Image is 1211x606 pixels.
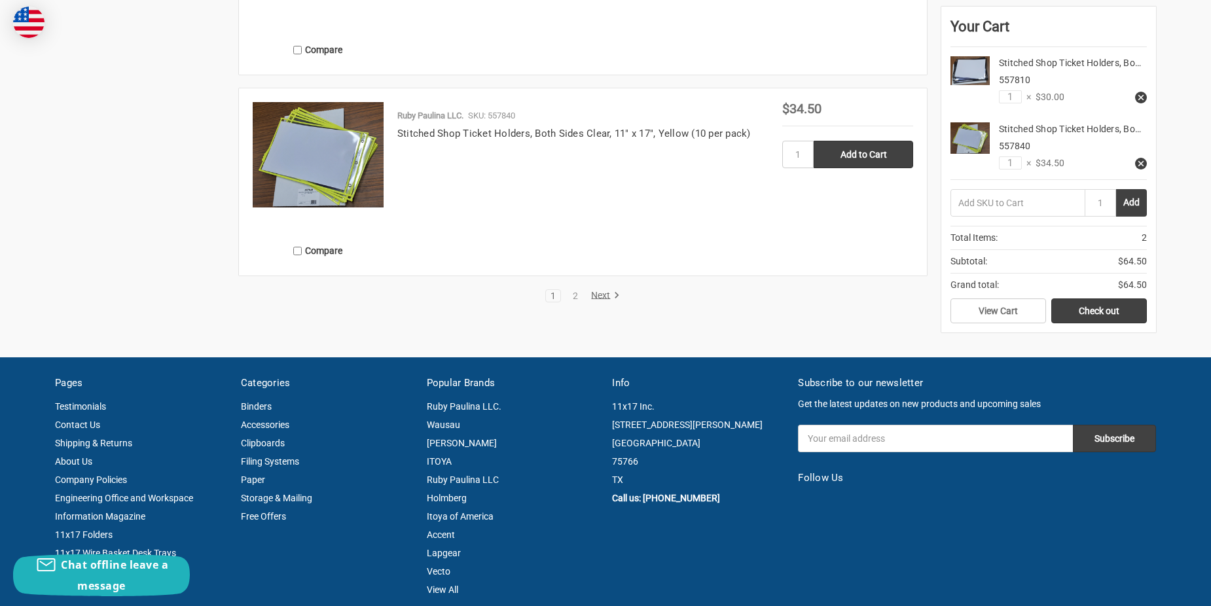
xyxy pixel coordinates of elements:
[950,231,998,245] span: Total Items:
[798,471,1156,486] h5: Follow Us
[427,438,497,448] a: [PERSON_NAME]
[241,401,272,412] a: Binders
[546,291,560,300] a: 1
[427,566,450,577] a: Vecto
[55,401,106,412] a: Testimonials
[950,298,1046,323] a: View Cart
[999,141,1030,151] span: 557840
[427,376,599,391] h5: Popular Brands
[1051,298,1147,323] a: Check out
[1142,231,1147,245] span: 2
[241,474,265,485] a: Paper
[427,548,461,558] a: Lapgear
[241,419,289,430] a: Accessories
[241,438,285,448] a: Clipboards
[55,493,193,522] a: Engineering Office and Workspace Information Magazine
[568,291,583,300] a: 2
[782,101,822,116] span: $34.50
[13,554,190,596] button: Chat offline leave a message
[1022,90,1031,104] span: ×
[55,376,227,391] h5: Pages
[950,56,990,85] img: Stitched Shop Ticket Holders, Both Sides Clear, 11" x 17", Black
[241,493,312,503] a: Storage & Mailing
[1118,278,1147,292] span: $64.50
[427,493,467,503] a: Holmberg
[798,376,1156,391] h5: Subscribe to our newsletter
[1073,425,1156,452] input: Subscribe
[950,122,990,154] img: Stitched Shop Ticket Holders, Both Sides Clear, 11" x 17", Yellow
[55,474,127,485] a: Company Policies
[241,376,413,391] h5: Categories
[293,46,302,54] input: Compare
[427,511,494,522] a: Itoya of America
[427,401,501,412] a: Ruby Paulina LLC.
[55,419,100,430] a: Contact Us
[61,558,168,593] span: Chat offline leave a message
[293,247,302,255] input: Compare
[612,397,784,489] address: 11x17 Inc. [STREET_ADDRESS][PERSON_NAME] [GEOGRAPHIC_DATA] 75766 TX
[999,75,1030,85] span: 557810
[241,456,299,467] a: Filing Systems
[950,255,987,268] span: Subtotal:
[427,419,460,430] a: Wausau
[253,39,384,61] label: Compare
[427,529,455,540] a: Accent
[1118,255,1147,268] span: $64.50
[612,376,784,391] h5: Info
[1022,156,1031,170] span: ×
[55,529,113,540] a: 11x17 Folders
[1031,90,1064,104] span: $30.00
[253,102,384,207] img: Stitched Shop Ticket Holders, Both Sides Clear, 11" x 17", Yellow
[798,425,1073,452] input: Your email address
[950,189,1085,217] input: Add SKU to Cart
[950,16,1147,47] div: Your Cart
[241,511,286,522] a: Free Offers
[999,124,1141,134] a: Stitched Shop Ticket Holders, Bo…
[427,584,458,595] a: View All
[55,438,132,448] a: Shipping & Returns
[55,456,92,467] a: About Us
[253,240,384,262] label: Compare
[950,278,999,292] span: Grand total:
[13,7,45,38] img: duty and tax information for United States
[612,493,720,503] a: Call us: [PHONE_NUMBER]
[397,109,463,122] p: Ruby Paulina LLC.
[55,548,176,558] a: 11x17 Wire Basket Desk Trays
[468,109,515,122] p: SKU: 557840
[587,290,620,302] a: Next
[427,456,452,467] a: ITOYA
[814,141,913,168] input: Add to Cart
[999,58,1141,68] a: Stitched Shop Ticket Holders, Bo…
[798,397,1156,411] p: Get the latest updates on new products and upcoming sales
[1031,156,1064,170] span: $34.50
[253,102,384,233] a: Stitched Shop Ticket Holders, Both Sides Clear, 11" x 17", Yellow
[427,474,499,485] a: Ruby Paulina LLC
[397,128,751,139] a: Stitched Shop Ticket Holders, Both Sides Clear, 11" x 17", Yellow (10 per pack)
[1116,189,1147,217] button: Add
